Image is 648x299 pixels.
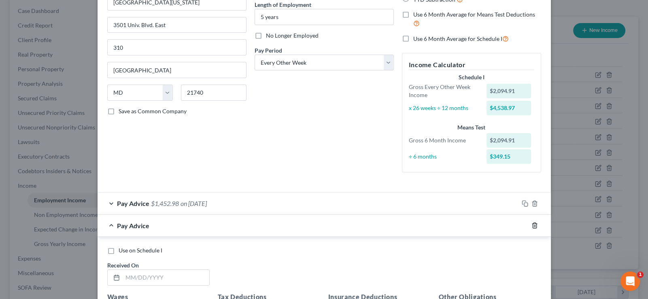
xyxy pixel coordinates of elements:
div: $2,094.91 [487,84,531,98]
div: $4,538.97 [487,101,531,115]
span: Save as Common Company [119,108,187,115]
div: Schedule I [409,73,534,81]
span: Received On [107,262,139,269]
span: Use on Schedule I [119,247,162,254]
span: $1,452.98 [151,199,179,207]
span: Use 6 Month Average for Means Test Deductions [413,11,535,18]
input: Unit, Suite, etc... [108,40,246,55]
div: x 26 weeks ÷ 12 months [405,104,483,112]
div: Means Test [409,123,534,131]
span: No Longer Employed [266,32,319,39]
input: Enter zip... [181,85,246,101]
span: Pay Period [255,47,282,54]
div: $349.15 [487,149,531,164]
span: on [DATE] [181,199,207,207]
span: Pay Advice [117,199,149,207]
input: Enter city... [108,62,246,78]
span: 1 [637,271,644,278]
input: MM/DD/YYYY [123,270,209,285]
div: Gross 6 Month Income [405,136,483,144]
input: ex: 2 years [255,9,393,25]
input: Enter address... [108,17,246,33]
label: Length of Employment [255,0,311,9]
div: Gross Every Other Week Income [405,83,483,99]
iframe: Intercom live chat [620,271,640,291]
h5: Income Calculator [409,60,534,70]
span: Pay Advice [117,222,149,229]
div: ÷ 6 months [405,153,483,161]
div: $2,094.91 [487,133,531,148]
span: Use 6 Month Average for Schedule I [413,35,502,42]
